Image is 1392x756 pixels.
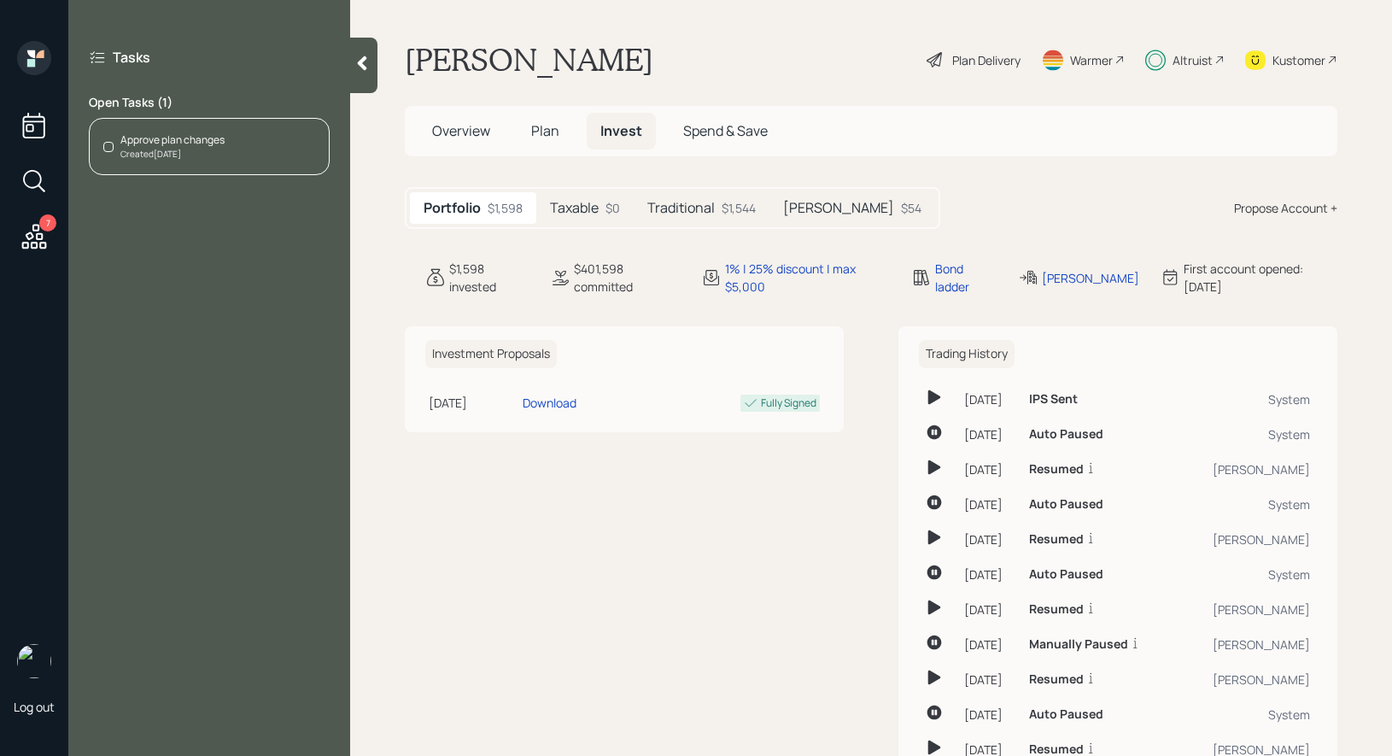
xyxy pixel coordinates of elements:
[1029,427,1103,442] h6: Auto Paused
[1185,706,1310,724] div: System
[964,530,1015,548] div: [DATE]
[550,200,599,216] h5: Taxable
[1173,51,1213,69] div: Altruist
[1029,602,1084,617] h6: Resumed
[964,671,1015,689] div: [DATE]
[1184,260,1337,296] div: First account opened: [DATE]
[761,396,816,411] div: Fully Signed
[964,636,1015,653] div: [DATE]
[488,199,523,217] div: $1,598
[1185,601,1310,618] div: [PERSON_NAME]
[424,200,481,216] h5: Portfolio
[1185,636,1310,653] div: [PERSON_NAME]
[683,121,768,140] span: Spend & Save
[1029,672,1084,687] h6: Resumed
[964,566,1015,583] div: [DATE]
[964,706,1015,724] div: [DATE]
[120,132,225,148] div: Approve plan changes
[1185,530,1310,548] div: [PERSON_NAME]
[120,148,225,161] div: Created [DATE]
[449,260,529,296] div: $1,598 invested
[901,199,921,217] div: $54
[1185,425,1310,443] div: System
[14,699,55,715] div: Log out
[964,460,1015,478] div: [DATE]
[725,260,892,296] div: 1% | 25% discount | max $5,000
[1272,51,1325,69] div: Kustomer
[1042,269,1139,287] div: [PERSON_NAME]
[647,200,715,216] h5: Traditional
[1029,567,1103,582] h6: Auto Paused
[919,340,1015,368] h6: Trading History
[722,199,756,217] div: $1,544
[39,214,56,231] div: 7
[113,48,150,67] label: Tasks
[600,121,642,140] span: Invest
[89,94,330,111] label: Open Tasks ( 1 )
[531,121,559,140] span: Plan
[783,200,894,216] h5: [PERSON_NAME]
[1029,532,1084,547] h6: Resumed
[405,41,653,79] h1: [PERSON_NAME]
[1029,497,1103,512] h6: Auto Paused
[432,121,490,140] span: Overview
[952,51,1021,69] div: Plan Delivery
[964,601,1015,618] div: [DATE]
[574,260,680,296] div: $401,598 committed
[1234,199,1337,217] div: Propose Account +
[1185,390,1310,408] div: System
[1185,460,1310,478] div: [PERSON_NAME]
[964,390,1015,408] div: [DATE]
[425,340,557,368] h6: Investment Proposals
[523,394,576,412] div: Download
[1185,566,1310,583] div: System
[429,394,516,412] div: [DATE]
[1029,392,1078,407] h6: IPS Sent
[1029,462,1084,477] h6: Resumed
[605,199,620,217] div: $0
[964,425,1015,443] div: [DATE]
[17,644,51,678] img: treva-nostdahl-headshot.png
[1029,637,1128,652] h6: Manually Paused
[1029,707,1103,722] h6: Auto Paused
[964,495,1015,513] div: [DATE]
[1185,671,1310,689] div: [PERSON_NAME]
[1185,495,1310,513] div: System
[1070,51,1113,69] div: Warmer
[935,260,997,296] div: Bond ladder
